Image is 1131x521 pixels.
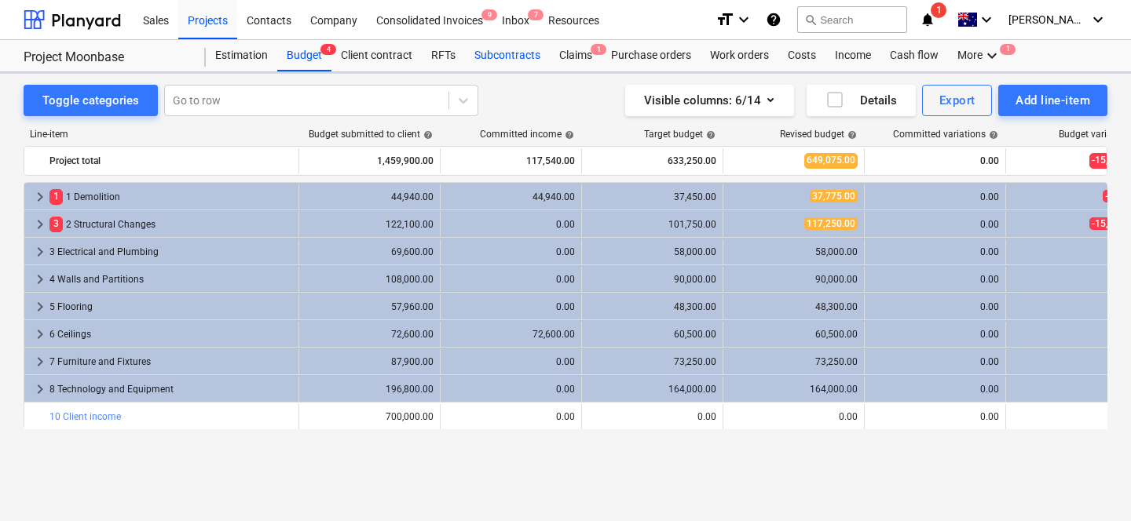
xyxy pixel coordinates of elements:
div: 0.00 [871,219,999,230]
div: Toggle categories [42,90,139,111]
div: 8 Technology and Equipment [49,377,292,402]
a: Purchase orders [602,40,701,71]
div: 0.00 [871,301,999,312]
div: 2 Structural Changes [49,212,292,237]
div: 5 Flooring [49,294,292,319]
div: 117,540.00 [447,148,575,173]
div: 48,300.00 [588,301,716,312]
div: 1,459,900.00 [306,148,434,173]
div: 0.00 [447,219,575,230]
button: Add line-item [998,85,1107,116]
div: 48,300.00 [730,301,858,312]
div: 57,960.00 [306,301,434,312]
div: 0.00 [871,384,999,395]
div: 58,000.00 [730,246,858,257]
div: Client contract [331,40,422,71]
span: keyboard_arrow_right [31,270,49,289]
span: keyboard_arrow_right [31,297,49,316]
a: 10 Client income [49,411,121,422]
span: help [986,130,998,140]
div: 633,250.00 [588,148,716,173]
div: Project total [49,148,292,173]
div: Add line-item [1016,90,1090,111]
a: Work orders [701,40,778,71]
span: 7 [528,9,544,20]
div: Budget [277,40,331,71]
span: keyboard_arrow_right [31,352,49,371]
div: 69,600.00 [306,246,434,257]
span: help [562,130,574,140]
div: 0.00 [447,274,575,285]
div: Claims [550,40,602,71]
div: 0.00 [871,274,999,285]
span: keyboard_arrow_right [31,242,49,261]
div: Project Moonbase [24,49,187,66]
span: 37,775.00 [810,190,858,202]
i: keyboard_arrow_down [977,10,996,29]
div: 60,500.00 [588,329,716,340]
span: help [420,130,433,140]
div: 58,000.00 [588,246,716,257]
span: 1 [1000,44,1016,55]
span: 4 [320,44,336,55]
div: Line-item [24,129,298,140]
span: 1 [49,189,63,204]
a: Income [825,40,880,71]
a: Costs [778,40,825,71]
div: Budget submitted to client [309,129,433,140]
span: 1 [591,44,606,55]
div: 0.00 [871,329,999,340]
div: 73,250.00 [730,356,858,367]
div: 122,100.00 [306,219,434,230]
div: 164,000.00 [730,384,858,395]
div: Target budget [644,129,716,140]
div: Revised budget [780,129,857,140]
span: 3 [49,217,63,231]
div: Export [939,90,975,111]
i: keyboard_arrow_down [983,46,1001,65]
i: keyboard_arrow_down [1089,10,1107,29]
div: 0.00 [871,148,999,173]
i: keyboard_arrow_down [734,10,753,29]
div: 90,000.00 [588,274,716,285]
div: Details [825,90,897,111]
span: help [844,130,857,140]
div: Subcontracts [465,40,550,71]
div: 0.00 [871,411,999,422]
div: 6 Ceilings [49,322,292,347]
span: search [804,13,817,26]
span: keyboard_arrow_right [31,380,49,399]
div: Committed variations [893,129,998,140]
div: 0.00 [447,246,575,257]
a: Claims1 [550,40,602,71]
button: Search [797,6,907,33]
div: 108,000.00 [306,274,434,285]
button: Export [922,85,993,116]
div: 0.00 [730,411,858,422]
div: 72,600.00 [306,329,434,340]
i: Knowledge base [766,10,781,29]
div: Chat Widget [1052,446,1131,521]
span: keyboard_arrow_right [31,188,49,206]
a: Cash flow [880,40,948,71]
i: notifications [920,10,935,29]
div: 0.00 [871,191,999,202]
span: [PERSON_NAME] [1008,13,1087,26]
i: format_size [716,10,734,29]
div: 700,000.00 [306,411,434,422]
div: 0.00 [447,356,575,367]
div: 0.00 [447,384,575,395]
div: More [948,40,1011,71]
span: 9 [481,9,497,20]
div: Committed income [480,129,574,140]
a: RFTs [422,40,465,71]
div: 0.00 [588,411,716,422]
div: 0.00 [447,411,575,422]
div: 196,800.00 [306,384,434,395]
div: 164,000.00 [588,384,716,395]
div: 90,000.00 [730,274,858,285]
